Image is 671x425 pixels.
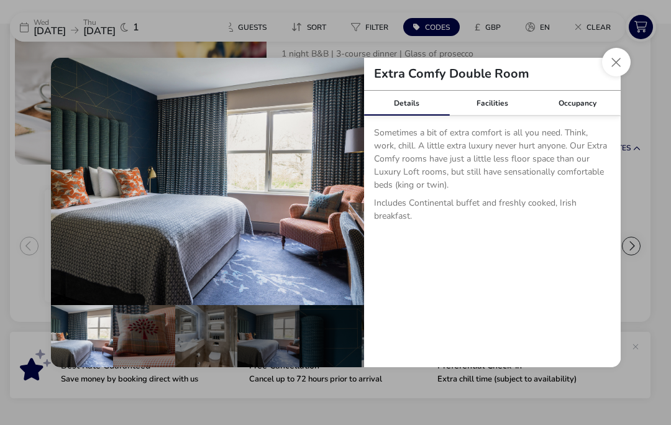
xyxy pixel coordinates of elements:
[51,58,621,367] div: details
[602,48,631,76] button: Close dialog
[51,58,364,305] img: 2fc8d8194b289e90031513efd3cd5548923c7455a633bcbef55e80dd528340a8
[364,91,450,116] div: Details
[374,126,611,196] p: Sometimes a bit of extra comfort is all you need. Think, work, chill. A little extra luxury never...
[364,68,539,80] h2: Extra Comfy Double Room
[449,91,535,116] div: Facilities
[374,196,611,227] p: Includes Continental buffet and freshly cooked, Irish breakfast.
[535,91,621,116] div: Occupancy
